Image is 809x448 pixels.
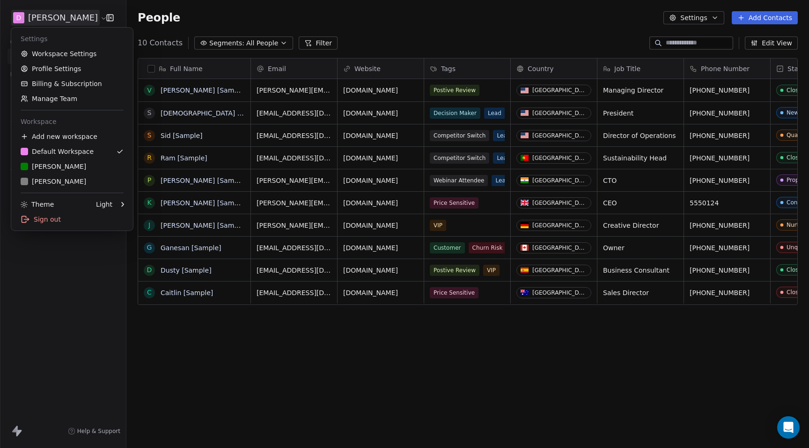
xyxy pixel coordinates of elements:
a: Workspace Settings [15,46,129,61]
div: [PERSON_NAME] [21,162,86,171]
a: Billing & Subscription [15,76,129,91]
div: Sign out [15,212,129,227]
div: Default Workspace [21,147,94,156]
div: Settings [15,31,129,46]
a: Manage Team [15,91,129,106]
div: Workspace [15,114,129,129]
div: Add new workspace [15,129,129,144]
a: Profile Settings [15,61,129,76]
div: Light [96,200,112,209]
div: Theme [21,200,54,209]
div: [PERSON_NAME] [21,177,86,186]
